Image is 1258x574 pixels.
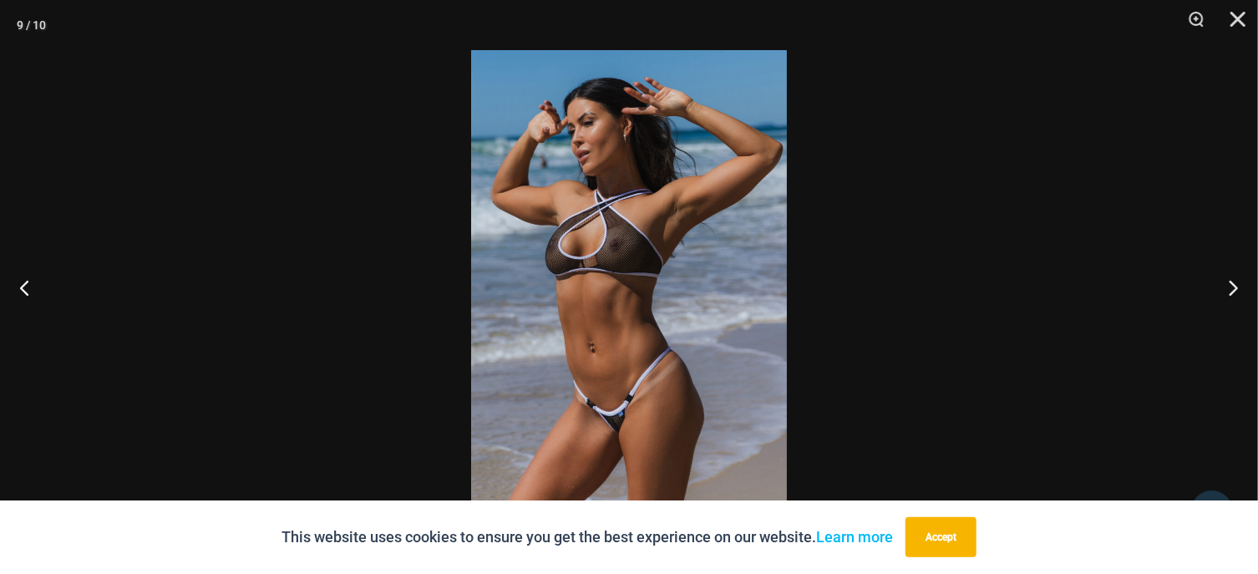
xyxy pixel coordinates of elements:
[816,528,893,546] a: Learn more
[471,50,787,524] img: Tradewinds Ink and Ivory 384 Halter 453 Micro 06
[1195,246,1258,329] button: Next
[905,517,976,557] button: Accept
[17,13,46,38] div: 9 / 10
[282,525,893,550] p: This website uses cookies to ensure you get the best experience on our website.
